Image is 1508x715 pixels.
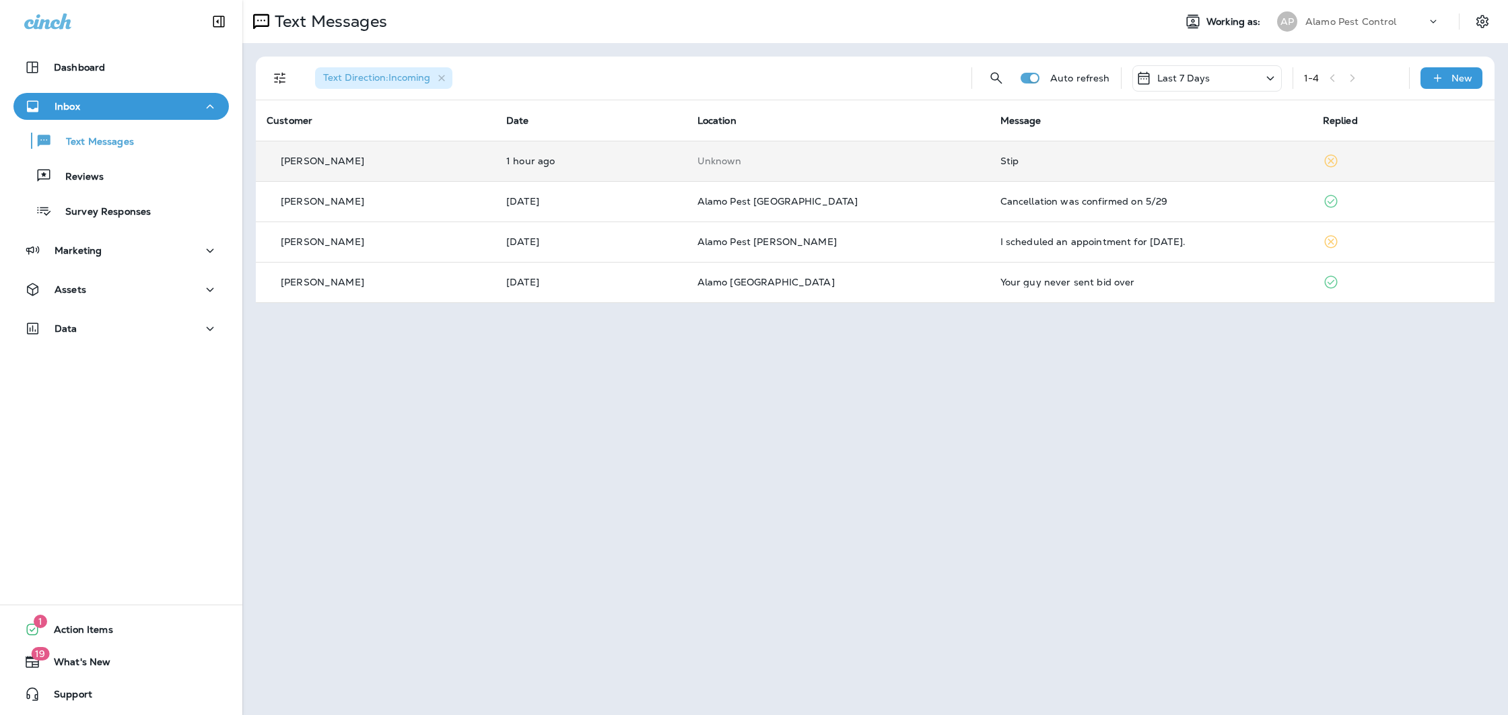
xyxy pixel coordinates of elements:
span: Date [506,114,529,127]
div: Cancellation was confirmed on 5/29 [1000,196,1301,207]
p: Reviews [52,171,104,184]
button: Inbox [13,93,229,120]
button: Collapse Sidebar [200,8,238,35]
p: Assets [55,284,86,295]
div: I scheduled an appointment for Monday. [1000,236,1301,247]
p: Text Messages [269,11,387,32]
div: Stip [1000,156,1301,166]
span: Action Items [40,624,113,640]
p: [PERSON_NAME] [281,196,364,207]
div: AP [1277,11,1297,32]
span: Message [1000,114,1041,127]
p: Last 7 Days [1157,73,1210,83]
span: Working as: [1206,16,1264,28]
p: [PERSON_NAME] [281,277,364,287]
div: Text Direction:Incoming [315,67,452,89]
span: Text Direction : Incoming [323,71,430,83]
div: 1 - 4 [1304,73,1319,83]
button: Support [13,681,229,708]
button: Search Messages [983,65,1010,92]
p: Data [55,323,77,334]
p: Dashboard [54,62,105,73]
button: Settings [1470,9,1495,34]
span: Alamo Pest [GEOGRAPHIC_DATA] [697,195,858,207]
button: Dashboard [13,54,229,81]
p: Sep 18, 2025 09:32 AM [506,156,676,166]
p: Text Messages [53,136,134,149]
p: Sep 15, 2025 08:42 AM [506,196,676,207]
span: Alamo [GEOGRAPHIC_DATA] [697,276,835,288]
span: 19 [31,647,49,660]
p: Auto refresh [1050,73,1110,83]
p: This customer does not have a last location and the phone number they messaged is not assigned to... [697,156,979,166]
p: [PERSON_NAME] [281,156,364,166]
button: 19What's New [13,648,229,675]
span: 1 [34,615,47,628]
button: Data [13,315,229,342]
p: [PERSON_NAME] [281,236,364,247]
span: Support [40,689,92,705]
button: Assets [13,276,229,303]
div: Your guy never sent bid over [1000,277,1301,287]
p: Alamo Pest Control [1305,16,1397,27]
p: Survey Responses [52,206,151,219]
button: 1Action Items [13,616,229,643]
span: Customer [267,114,312,127]
button: Survey Responses [13,197,229,225]
span: Alamo Pest [PERSON_NAME] [697,236,837,248]
p: Inbox [55,101,80,112]
span: What's New [40,656,110,673]
button: Reviews [13,162,229,190]
button: Marketing [13,237,229,264]
span: Replied [1323,114,1358,127]
button: Filters [267,65,294,92]
p: New [1451,73,1472,83]
p: Sep 11, 2025 08:28 AM [506,277,676,287]
button: Text Messages [13,127,229,155]
p: Marketing [55,245,102,256]
span: Location [697,114,736,127]
p: Sep 11, 2025 09:00 AM [506,236,676,247]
